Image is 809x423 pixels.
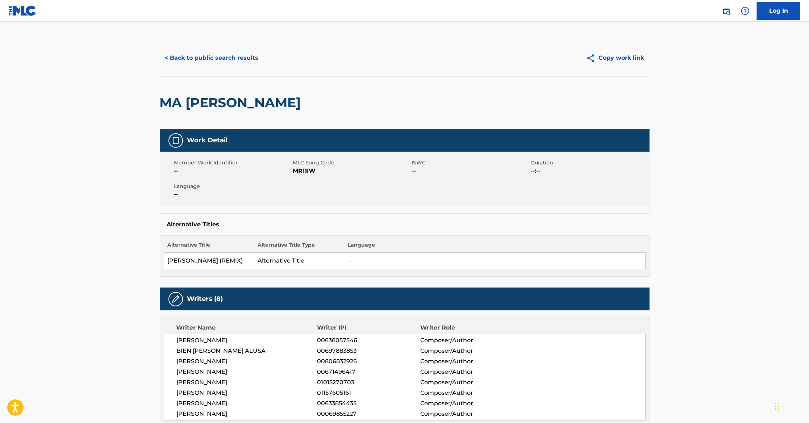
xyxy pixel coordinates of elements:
div: Writer Name [176,323,317,332]
span: Composer/Author [420,389,514,397]
h5: Alternative Titles [167,221,642,228]
span: Composer/Author [420,399,514,408]
div: Writer IPI [317,323,420,332]
div: Writer Role [420,323,514,332]
img: Work Detail [171,136,180,145]
span: Composer/Author [420,378,514,387]
span: Composer/Author [420,410,514,418]
span: Duration [531,159,648,167]
span: -- [174,190,291,199]
img: MLC Logo [9,5,37,16]
span: Composer/Author [420,336,514,345]
span: Composer/Author [420,347,514,355]
span: --:-- [531,167,648,175]
td: -- [344,253,645,269]
span: 00636057546 [317,336,420,345]
span: Composer/Author [420,368,514,376]
span: Language [174,183,291,190]
span: -- [412,167,529,175]
img: Writers [171,295,180,303]
a: Log In [757,2,800,20]
button: Copy work link [581,49,650,67]
span: MR11IW [293,167,410,175]
span: [PERSON_NAME] [177,410,317,418]
span: BIEN [PERSON_NAME] ALUSA [177,347,317,355]
img: Copy work link [586,54,599,63]
h5: Writers (8) [187,295,223,303]
span: ISWC [412,159,529,167]
span: 00069855227 [317,410,420,418]
td: [PERSON_NAME] (REMIX) [164,253,254,269]
iframe: Chat Widget [773,388,809,423]
span: [PERSON_NAME] [177,336,317,345]
span: 01157605161 [317,389,420,397]
th: Alternative Title [164,241,254,253]
span: 01015270703 [317,378,420,387]
div: Drag [775,395,779,417]
button: < Back to public search results [160,49,264,67]
th: Alternative Title Type [254,241,344,253]
a: Public Search [719,4,734,18]
span: 00806832926 [317,357,420,366]
img: search [722,7,731,15]
span: [PERSON_NAME] [177,368,317,376]
span: 00697883853 [317,347,420,355]
h5: Work Detail [187,136,228,145]
span: [PERSON_NAME] [177,399,317,408]
span: [PERSON_NAME] [177,389,317,397]
span: 00671496417 [317,368,420,376]
span: MLC Song Code [293,159,410,167]
span: 00633854435 [317,399,420,408]
span: -- [174,167,291,175]
th: Language [344,241,645,253]
div: Help [738,4,752,18]
h2: MA [PERSON_NAME] [160,95,305,111]
img: help [741,7,750,15]
span: Member Work Identifier [174,159,291,167]
span: [PERSON_NAME] [177,357,317,366]
td: Alternative Title [254,253,344,269]
span: Composer/Author [420,357,514,366]
span: [PERSON_NAME] [177,378,317,387]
